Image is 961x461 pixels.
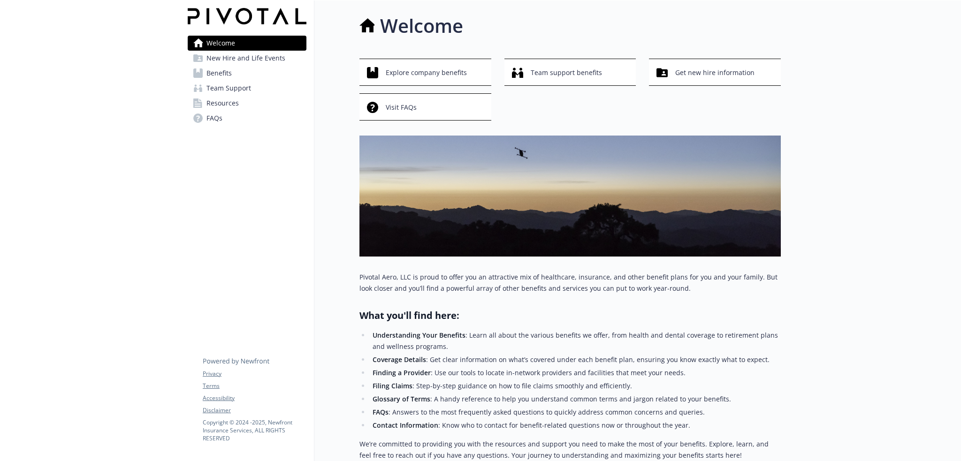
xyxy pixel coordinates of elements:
a: Accessibility [203,394,306,402]
p: We’re committed to providing you with the resources and support you need to make the most of your... [359,438,781,461]
button: Explore company benefits [359,59,491,86]
a: Team Support [188,81,306,96]
p: Copyright © 2024 - 2025 , Newfront Insurance Services, ALL RIGHTS RESERVED [203,418,306,442]
span: Team support benefits [531,64,602,82]
a: FAQs [188,111,306,126]
strong: Coverage Details [373,355,426,364]
img: overview page banner [359,136,781,257]
a: Privacy [203,370,306,378]
strong: Understanding Your Benefits [373,331,465,340]
h1: Welcome [380,12,463,40]
button: Get new hire information [649,59,781,86]
button: Team support benefits [504,59,636,86]
a: Benefits [188,66,306,81]
span: FAQs [206,111,222,126]
li: : Use our tools to locate in-network providers and facilities that meet your needs. [370,367,781,378]
li: : Know who to contact for benefit-related questions now or throughout the year. [370,420,781,431]
a: New Hire and Life Events [188,51,306,66]
a: Resources [188,96,306,111]
strong: Filing Claims [373,381,412,390]
a: Welcome [188,36,306,51]
span: Benefits [206,66,232,81]
span: Get new hire information [675,64,755,82]
strong: Contact Information [373,421,438,430]
li: : Learn all about the various benefits we offer, from health and dental coverage to retirement pl... [370,330,781,352]
a: Disclaimer [203,406,306,415]
span: Visit FAQs [386,98,417,116]
p: Pivotal Aero, LLC is proud to offer you an attractive mix of healthcare, insurance, and other ben... [359,272,781,294]
li: : Step-by-step guidance on how to file claims smoothly and efficiently. [370,380,781,392]
strong: Finding a Provider [373,368,431,377]
span: Welcome [206,36,235,51]
button: Visit FAQs [359,93,491,121]
li: : A handy reference to help you understand common terms and jargon related to your benefits. [370,393,781,405]
strong: FAQs [373,408,389,416]
span: Explore company benefits [386,64,467,82]
li: : Answers to the most frequently asked questions to quickly address common concerns and queries. [370,407,781,418]
a: Terms [203,382,306,390]
h2: What you'll find here: [359,309,781,322]
strong: Glossary of Terms [373,394,430,403]
span: Resources [206,96,239,111]
span: New Hire and Life Events [206,51,285,66]
span: Team Support [206,81,251,96]
li: : Get clear information on what’s covered under each benefit plan, ensuring you know exactly what... [370,354,781,365]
